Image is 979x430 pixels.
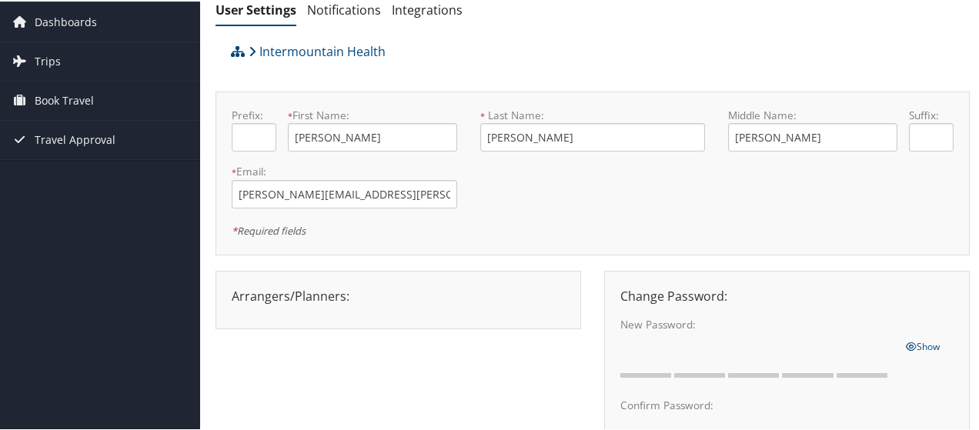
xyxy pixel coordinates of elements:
[909,106,954,122] label: Suffix:
[35,80,94,118] span: Book Travel
[288,106,456,122] label: First Name:
[232,106,276,122] label: Prefix:
[728,106,897,122] label: Middle Name:
[232,222,306,236] em: Required fields
[232,162,457,178] label: Email:
[620,396,894,412] label: Confirm Password:
[249,35,386,65] a: Intermountain Health
[35,2,97,40] span: Dashboards
[35,41,61,79] span: Trips
[35,119,115,158] span: Travel Approval
[609,285,965,304] div: Change Password:
[906,335,940,352] a: Show
[220,285,576,304] div: Arrangers/Planners:
[480,106,706,122] label: Last Name:
[620,315,894,331] label: New Password:
[906,338,940,352] span: Show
